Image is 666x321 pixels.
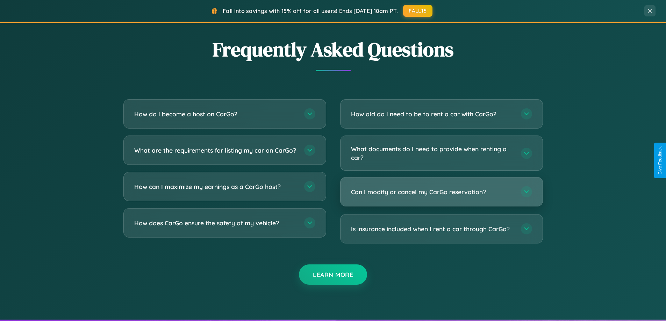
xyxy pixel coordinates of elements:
h3: Is insurance included when I rent a car through CarGo? [351,225,514,233]
button: Learn More [299,264,367,285]
h2: Frequently Asked Questions [123,36,543,63]
h3: Can I modify or cancel my CarGo reservation? [351,188,514,196]
h3: How can I maximize my earnings as a CarGo host? [134,182,297,191]
button: FALL15 [403,5,432,17]
h3: How old do I need to be to rent a car with CarGo? [351,110,514,118]
h3: What documents do I need to provide when renting a car? [351,145,514,162]
span: Fall into savings with 15% off for all users! Ends [DATE] 10am PT. [223,7,398,14]
h3: How do I become a host on CarGo? [134,110,297,118]
h3: What are the requirements for listing my car on CarGo? [134,146,297,155]
h3: How does CarGo ensure the safety of my vehicle? [134,219,297,227]
div: Give Feedback [658,146,663,175]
